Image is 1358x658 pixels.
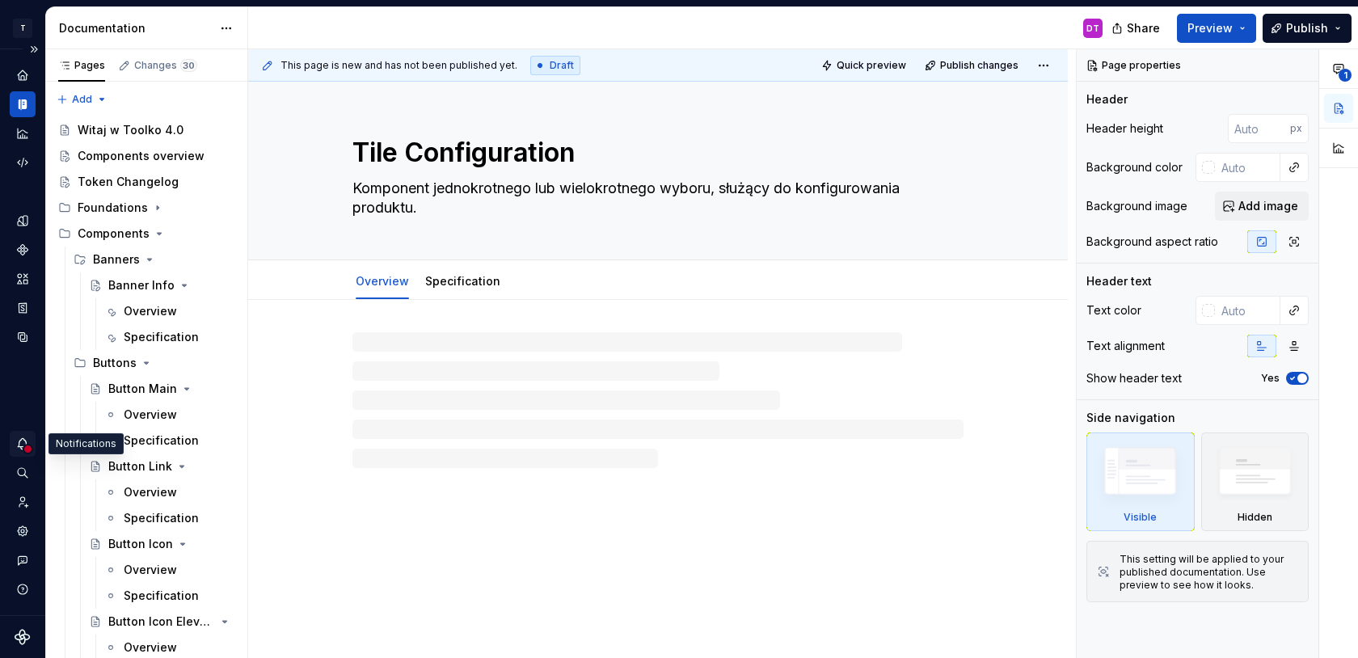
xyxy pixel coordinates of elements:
div: Button Main [108,381,177,397]
a: Code automation [10,150,36,175]
textarea: Komponent jednokrotnego lub wielokrotnego wyboru, służący do konfigurowania produktu. [349,175,960,221]
a: Data sources [10,324,36,350]
a: Overview [98,402,241,428]
a: Assets [10,266,36,292]
a: Overview [98,298,241,324]
span: Publish [1286,20,1328,36]
div: Button Icon [108,536,173,552]
div: Text color [1086,302,1141,318]
a: Button Icon Elevated [82,609,241,635]
div: Banners [67,247,241,272]
div: Hidden [1201,432,1309,531]
div: Visible [1124,511,1157,524]
a: Specification [98,583,241,609]
a: Settings [10,518,36,544]
a: Specification [98,505,241,531]
div: Pages [58,59,105,72]
div: Background image [1086,198,1187,214]
span: Publish changes [940,59,1018,72]
div: Specification [124,432,199,449]
a: Button Main [82,376,241,402]
div: Specification [419,264,507,297]
div: Banners [93,251,140,268]
button: Add [52,88,112,111]
input: Auto [1215,296,1280,325]
div: Design tokens [10,208,36,234]
div: Specification [124,588,199,604]
a: Specification [425,274,500,288]
div: Witaj w Toolko 4.0 [78,122,183,138]
div: Buttons [67,350,241,376]
div: Changes [134,59,197,72]
div: Visible [1086,432,1195,531]
div: Overview [349,264,415,297]
a: Analytics [10,120,36,146]
input: Auto [1215,153,1280,182]
button: Quick preview [816,54,913,77]
div: Header height [1086,120,1163,137]
svg: Supernova Logo [15,629,31,645]
a: Storybook stories [10,295,36,321]
div: Header [1086,91,1128,108]
button: Contact support [10,547,36,573]
div: Foundations [78,200,148,216]
span: This page is new and has not been published yet. [280,59,517,72]
div: Documentation [59,20,212,36]
a: Button Link [82,453,241,479]
div: Hidden [1238,511,1272,524]
div: Overview [124,407,177,423]
a: Overview [98,479,241,505]
a: Overview [356,274,409,288]
div: Show header text [1086,370,1182,386]
div: Banner Info [108,277,175,293]
a: Token Changelog [52,169,241,195]
div: Components [52,221,241,247]
div: DT [1086,22,1099,35]
a: Home [10,62,36,88]
button: Notifications [10,431,36,457]
div: Notifications [48,433,124,454]
span: 1 [1339,69,1352,82]
div: Button Icon Elevated [108,614,215,630]
div: This setting will be applied to your published documentation. Use preview to see how it looks. [1120,553,1298,592]
div: Overview [124,303,177,319]
div: Side navigation [1086,410,1175,426]
button: Expand sidebar [23,38,45,61]
div: Token Changelog [78,174,179,190]
textarea: Tile Configuration [349,133,960,172]
div: Buttons [93,355,137,371]
span: Draft [550,59,574,72]
span: 30 [180,59,197,72]
a: Banner Info [82,272,241,298]
a: Specification [98,324,241,350]
div: Specification [124,329,199,345]
div: Overview [124,639,177,656]
div: Overview [124,562,177,578]
span: Share [1127,20,1160,36]
p: px [1290,122,1302,135]
div: Header text [1086,273,1152,289]
button: T [3,11,42,45]
button: Publish [1263,14,1352,43]
div: T [13,19,32,38]
a: Components [10,237,36,263]
span: Add image [1238,198,1298,214]
div: Background color [1086,159,1183,175]
a: Documentation [10,91,36,117]
a: Witaj w Toolko 4.0 [52,117,241,143]
div: Overview [124,484,177,500]
a: Components overview [52,143,241,169]
a: Button Icon [82,531,241,557]
button: Search ⌘K [10,460,36,486]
